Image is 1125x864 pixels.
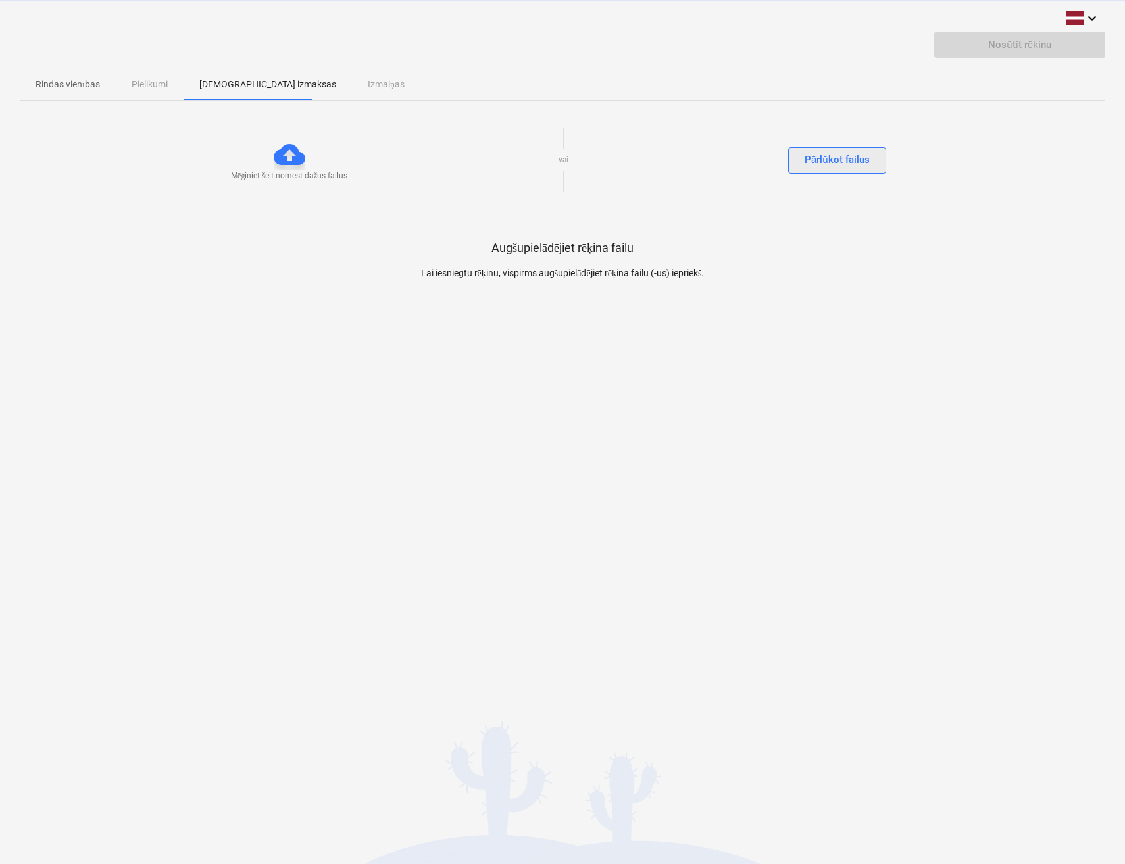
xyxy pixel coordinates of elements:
[291,266,834,280] p: Lai iesniegtu rēķinu, vispirms augšupielādējiet rēķina failu (-us) iepriekš.
[231,170,347,181] p: Mēģiniet šeit nomest dažus failus
[788,147,886,174] button: Pārlūkot failus
[805,151,870,168] div: Pārlūkot failus
[36,78,100,91] p: Rindas vienības
[491,240,634,256] p: Augšupielādējiet rēķina failu
[199,78,336,91] p: [DEMOGRAPHIC_DATA] izmaksas
[559,155,568,166] p: vai
[20,112,1107,208] div: Mēģiniet šeit nomest dažus failusvaiPārlūkot failus
[1084,11,1100,26] i: keyboard_arrow_down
